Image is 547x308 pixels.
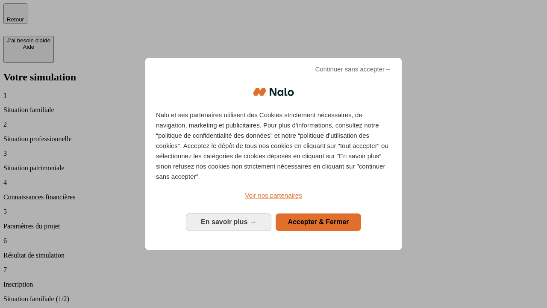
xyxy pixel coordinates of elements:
[186,213,271,231] button: En savoir plus: Configurer vos consentements
[288,218,349,225] span: Accepter & Fermer
[253,79,294,105] img: Logo
[201,218,256,225] span: En savoir plus →
[145,58,402,250] div: Bienvenue chez Nalo Gestion du consentement
[156,110,391,182] p: Nalo et ses partenaires utilisent des Cookies strictement nécessaires, de navigation, marketing e...
[156,190,391,201] a: Voir nos partenaires
[315,64,391,74] span: Continuer sans accepter→
[245,192,302,199] span: Voir nos partenaires
[276,213,361,231] button: Accepter & Fermer: Accepter notre traitement des données et fermer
